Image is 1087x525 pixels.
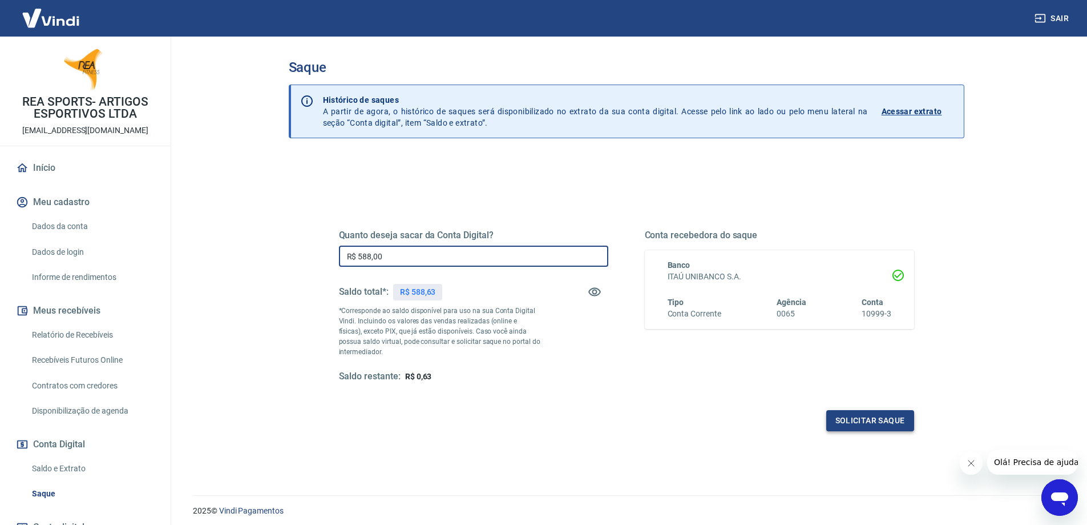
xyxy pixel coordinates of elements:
p: A partir de agora, o histórico de saques será disponibilizado no extrato da sua conta digital. Ac... [323,94,868,129]
a: Relatório de Recebíveis [27,323,157,347]
a: Dados da conta [27,215,157,238]
img: 7a6200a1-648c-4dca-a4c5-63aabee480e4.jpeg [63,46,108,91]
button: Meus recebíveis [14,298,157,323]
iframe: Mensagem da empresa [987,450,1078,475]
h6: ITAÚ UNIBANCO S.A. [668,271,891,283]
p: Histórico de saques [323,94,868,106]
h5: Saldo restante: [339,371,401,383]
span: Conta [862,298,883,307]
p: [EMAIL_ADDRESS][DOMAIN_NAME] [22,125,148,137]
iframe: Fechar mensagem [960,452,983,475]
a: Acessar extrato [882,94,955,129]
a: Saldo e Extrato [27,457,157,480]
a: Recebíveis Futuros Online [27,348,157,372]
a: Vindi Pagamentos [219,506,284,515]
a: Início [14,155,157,181]
a: Disponibilização de agenda [27,399,157,423]
span: Olá! Precisa de ajuda? [7,8,96,17]
h6: 0065 [777,308,806,320]
button: Conta Digital [14,432,157,457]
p: *Corresponde ao saldo disponível para uso na sua Conta Digital Vindi. Incluindo os valores das ve... [339,306,541,357]
a: Informe de rendimentos [27,266,157,289]
span: R$ 0,63 [405,372,432,381]
h6: Conta Corrente [668,308,721,320]
h3: Saque [289,59,964,75]
img: Vindi [14,1,88,35]
p: R$ 588,63 [400,286,436,298]
iframe: Botão para abrir a janela de mensagens [1041,479,1078,516]
p: Acessar extrato [882,106,942,117]
a: Contratos com credores [27,374,157,398]
h6: 10999-3 [862,308,891,320]
span: Banco [668,261,690,270]
h5: Saldo total*: [339,286,389,298]
h5: Conta recebedora do saque [645,230,914,241]
a: Dados de login [27,241,157,264]
button: Sair [1032,8,1073,29]
p: 2025 © [193,505,1060,517]
h5: Quanto deseja sacar da Conta Digital? [339,230,608,241]
a: Saque [27,482,157,506]
button: Solicitar saque [826,410,914,431]
button: Meu cadastro [14,190,157,215]
span: Agência [777,298,806,307]
span: Tipo [668,298,684,307]
p: REA SPORTS- ARTIGOS ESPORTIVOS LTDA [9,96,161,120]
